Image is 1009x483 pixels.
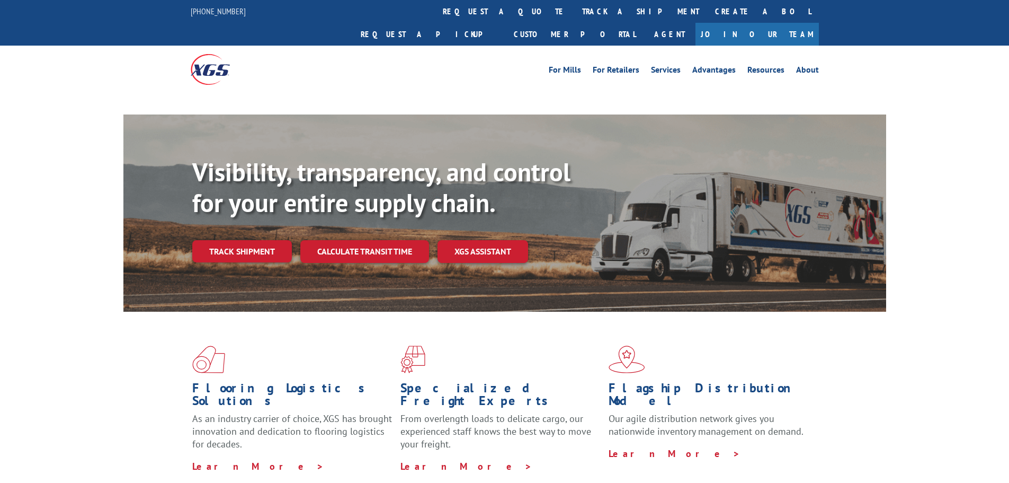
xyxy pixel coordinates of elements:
[609,382,809,412] h1: Flagship Distribution Model
[506,23,644,46] a: Customer Portal
[192,155,570,219] b: Visibility, transparency, and control for your entire supply chain.
[191,6,246,16] a: [PHONE_NUMBER]
[192,346,225,373] img: xgs-icon-total-supply-chain-intelligence-red
[593,66,639,77] a: For Retailers
[192,412,392,450] span: As an industry carrier of choice, XGS has brought innovation and dedication to flooring logistics...
[692,66,736,77] a: Advantages
[192,240,292,262] a: Track shipment
[609,447,740,460] a: Learn More >
[609,346,645,373] img: xgs-icon-flagship-distribution-model-red
[796,66,819,77] a: About
[400,346,425,373] img: xgs-icon-focused-on-flooring-red
[695,23,819,46] a: Join Our Team
[400,382,601,412] h1: Specialized Freight Experts
[400,460,532,472] a: Learn More >
[192,460,324,472] a: Learn More >
[353,23,506,46] a: Request a pickup
[300,240,429,263] a: Calculate transit time
[747,66,784,77] a: Resources
[549,66,581,77] a: For Mills
[437,240,528,263] a: XGS ASSISTANT
[609,412,803,437] span: Our agile distribution network gives you nationwide inventory management on demand.
[651,66,681,77] a: Services
[192,382,392,412] h1: Flooring Logistics Solutions
[400,412,601,460] p: From overlength loads to delicate cargo, our experienced staff knows the best way to move your fr...
[644,23,695,46] a: Agent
